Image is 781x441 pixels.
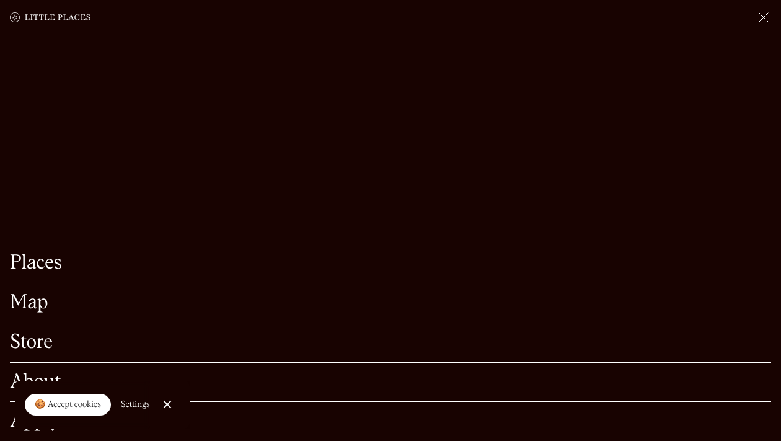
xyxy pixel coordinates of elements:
a: Map [10,293,771,313]
a: Apply [10,412,771,431]
a: Close Cookie Popup [155,392,180,417]
a: 🍪 Accept cookies [25,394,111,416]
div: Settings [121,400,150,409]
a: Store [10,333,771,352]
a: Places [10,254,771,273]
a: Settings [121,391,150,419]
div: 🍪 Accept cookies [35,399,101,411]
a: About [10,373,771,392]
